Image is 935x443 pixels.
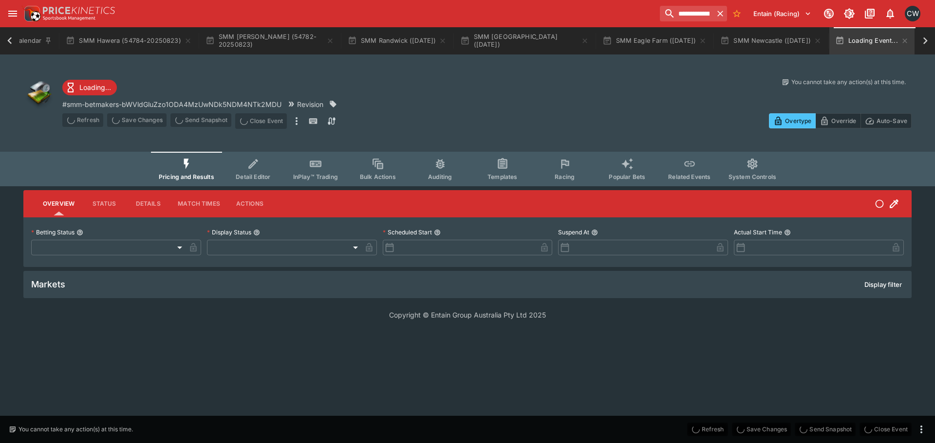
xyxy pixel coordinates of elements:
[791,78,906,87] p: You cannot take any action(s) at this time.
[820,5,838,22] button: Connected to PK
[43,7,115,14] img: PriceKinetics
[729,173,776,180] span: System Controls
[784,229,791,236] button: Actual Start Time
[555,173,575,180] span: Racing
[597,27,712,54] button: SMM Eagle Farm ([DATE])
[159,173,214,180] span: Pricing and Results
[360,173,396,180] span: Bulk Actions
[297,99,323,109] p: Revision
[668,173,711,180] span: Related Events
[342,27,453,54] button: SMM Randwick ([DATE])
[228,192,272,215] button: Actions
[729,6,745,21] button: No Bookmarks
[31,279,65,290] h5: Markets
[860,113,912,128] button: Auto-Save
[487,173,517,180] span: Templates
[428,173,452,180] span: Auditing
[861,5,879,22] button: Documentation
[60,27,198,54] button: SMM Hawera (54784-20250823)
[859,277,908,292] button: Display filter
[902,3,923,24] button: Clint Wallis
[734,228,782,236] p: Actual Start Time
[293,173,338,180] span: InPlay™ Trading
[591,229,598,236] button: Suspend At
[660,6,713,21] input: search
[79,82,111,92] p: Loading...
[383,228,432,236] p: Scheduled Start
[207,228,251,236] p: Display Status
[905,6,920,21] div: Clint Wallis
[21,4,41,23] img: PriceKinetics Logo
[23,78,55,109] img: other.png
[35,192,82,215] button: Overview
[43,16,95,20] img: Sportsbook Management
[200,27,340,54] button: SMM [PERSON_NAME] (54782-20250823)
[829,27,915,54] button: Loading Event...
[609,173,645,180] span: Popular Bets
[170,192,228,215] button: Match Times
[916,424,927,435] button: more
[62,99,281,109] p: Copy To Clipboard
[877,116,907,126] p: Auto-Save
[31,228,75,236] p: Betting Status
[785,116,811,126] p: Overtype
[76,229,83,236] button: Betting Status
[714,27,827,54] button: SMM Newcastle ([DATE])
[769,113,912,128] div: Start From
[841,5,858,22] button: Toggle light/dark mode
[82,192,126,215] button: Status
[454,27,595,54] button: SMM [GEOGRAPHIC_DATA] ([DATE])
[236,173,270,180] span: Detail Editor
[126,192,170,215] button: Details
[151,152,784,186] div: Event type filters
[769,113,816,128] button: Overtype
[831,116,856,126] p: Override
[815,113,860,128] button: Override
[19,425,133,434] p: You cannot take any action(s) at this time.
[291,113,302,129] button: more
[881,5,899,22] button: Notifications
[434,229,441,236] button: Scheduled Start
[4,5,21,22] button: open drawer
[253,229,260,236] button: Display Status
[558,228,589,236] p: Suspend At
[748,6,817,21] button: Select Tenant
